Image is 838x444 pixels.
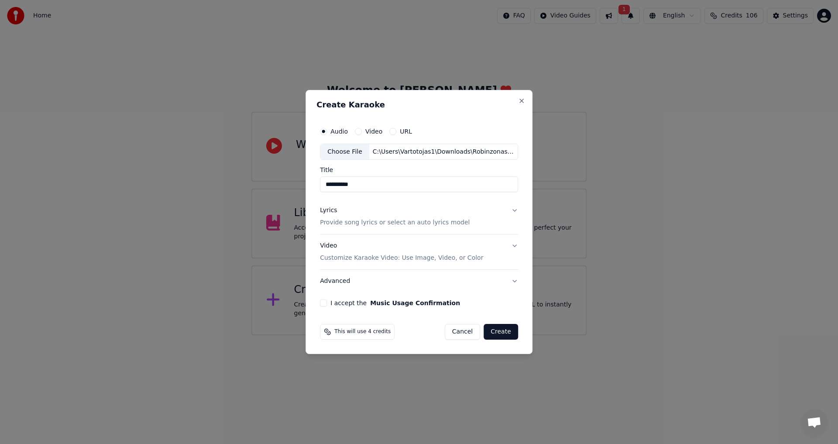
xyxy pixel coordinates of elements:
div: Lyrics [320,207,337,215]
button: Cancel [445,324,480,340]
label: I accept the [330,300,460,306]
div: Video [320,242,483,263]
p: Provide song lyrics or select an auto lyrics model [320,219,470,227]
h2: Create Karaoke [316,101,522,109]
p: Customize Karaoke Video: Use Image, Video, or Color [320,254,483,262]
div: Choose File [320,144,369,160]
span: This will use 4 credits [334,328,391,335]
label: Audio [330,128,348,134]
label: Title [320,167,518,173]
button: LyricsProvide song lyrics or select an auto lyrics model [320,200,518,234]
button: Advanced [320,270,518,293]
div: C:\Users\Vartotojas1\Downloads\Robinzonas.mp3 [369,148,518,156]
label: Video [365,128,382,134]
button: I accept the [370,300,460,306]
label: URL [400,128,412,134]
button: VideoCustomize Karaoke Video: Use Image, Video, or Color [320,235,518,270]
button: Create [484,324,518,340]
